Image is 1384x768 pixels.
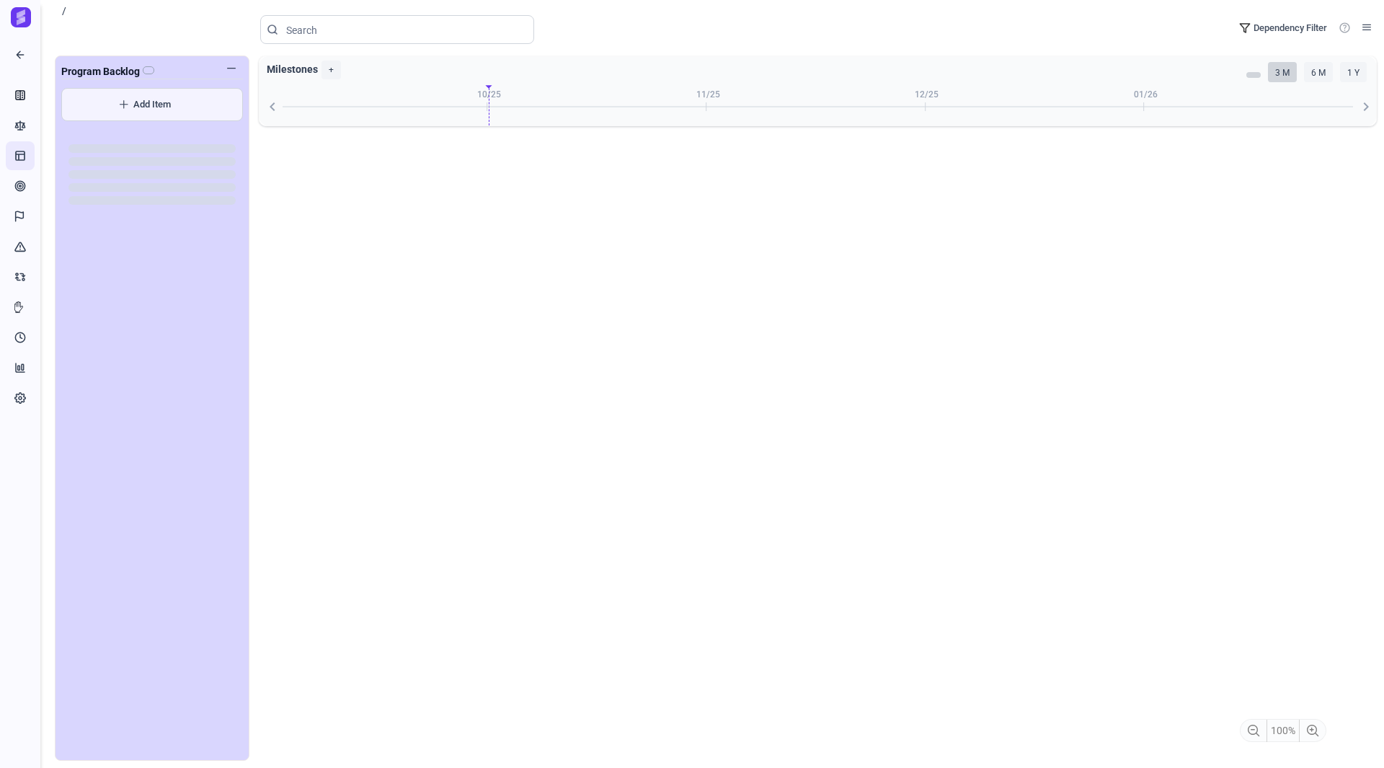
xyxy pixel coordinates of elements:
a: Dependency Filter [1232,14,1333,43]
a: help [1333,14,1357,42]
span: 100% [1267,720,1300,742]
span: help [1339,21,1351,35]
button: Add Item [61,88,243,121]
button: 1 Y [1340,62,1367,82]
div: / [55,4,74,19]
div: Jan 2026 [1037,88,1256,101]
div: Dec 2025 [817,88,1037,101]
label: + [321,61,341,79]
div: Nov 2025 [599,88,818,101]
span: Add Item [74,97,231,112]
div: 10/25 [478,88,502,101]
div: 11/25 [696,88,720,101]
div: 01/26 [1134,88,1158,101]
span: arrow_drop_up [482,79,497,94]
button: 6 M [1304,62,1333,82]
span: Program Backlog [61,64,140,79]
div: Oct 2025 [380,88,599,101]
span: Milestones [259,56,818,83]
button: 3 M [1268,62,1297,82]
div: 12/25 [915,88,939,101]
input: Search [286,22,523,39]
